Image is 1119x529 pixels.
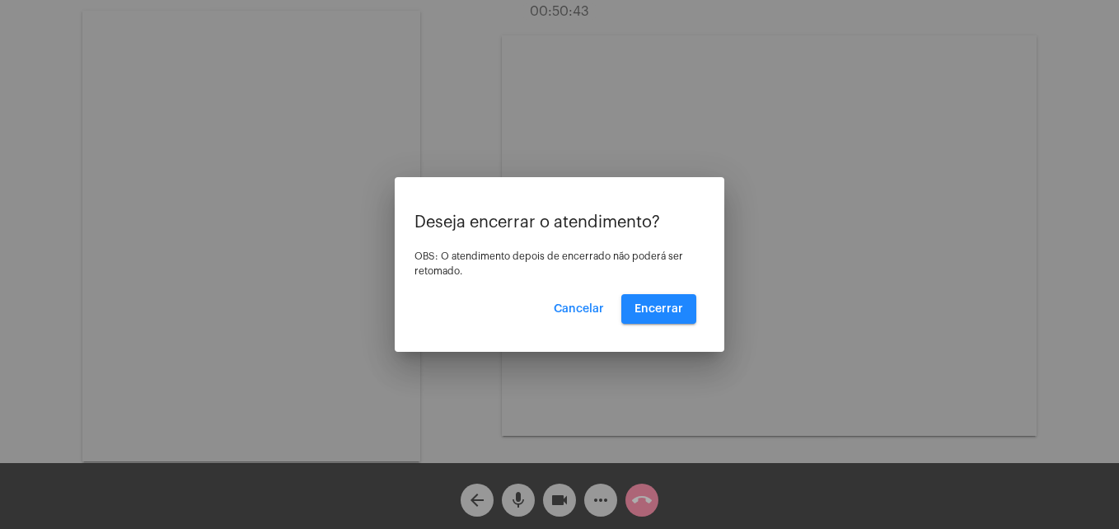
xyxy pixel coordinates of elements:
[541,294,617,324] button: Cancelar
[634,303,683,315] span: Encerrar
[621,294,696,324] button: Encerrar
[414,251,683,276] span: OBS: O atendimento depois de encerrado não poderá ser retomado.
[414,213,705,232] p: Deseja encerrar o atendimento?
[554,303,604,315] span: Cancelar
